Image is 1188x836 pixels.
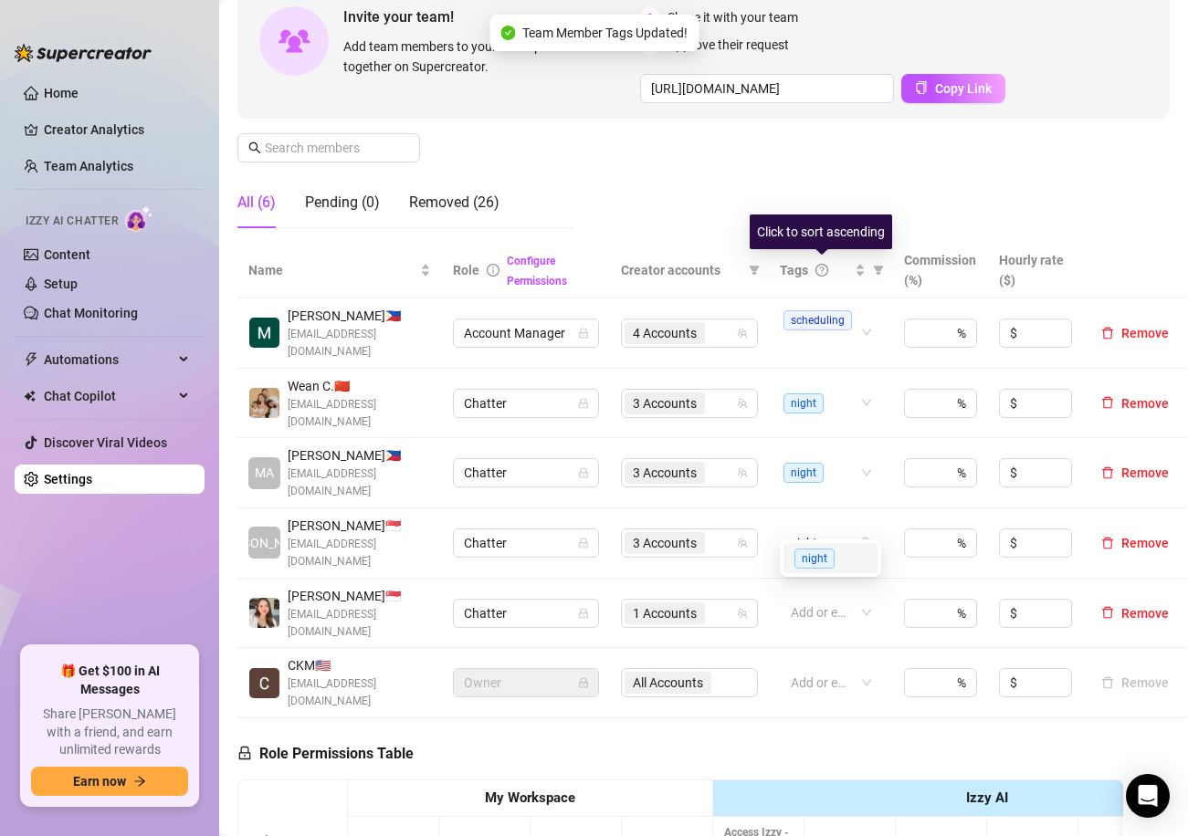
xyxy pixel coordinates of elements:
span: delete [1101,537,1114,549]
span: night [783,393,824,413]
span: Chatter [464,600,588,627]
a: Setup [44,277,78,291]
span: Chatter [464,390,588,417]
span: search [248,141,261,154]
img: Chat Copilot [24,390,36,402]
span: Copy Link [935,81,992,96]
span: Earn now [73,774,126,789]
span: Wean C. 🇨🇳 [288,376,431,396]
span: night [783,463,824,483]
span: [EMAIL_ADDRESS][DOMAIN_NAME] [288,606,431,641]
span: Share it with your team [668,7,798,27]
span: [EMAIL_ADDRESS][DOMAIN_NAME] [288,326,431,361]
button: Remove [1094,392,1176,414]
span: filter [873,265,884,276]
span: 3 Accounts [633,463,697,483]
span: Tags [780,260,808,280]
span: 4 Accounts [625,322,705,344]
th: Hourly rate ($) [988,243,1083,298]
span: delete [1101,396,1114,409]
strong: My Workspace [485,789,575,806]
a: Team Analytics [44,159,133,173]
div: All (6) [237,192,276,214]
input: Search members [265,138,394,158]
span: lock [578,398,589,409]
span: scheduling [783,310,852,330]
span: team [737,398,748,409]
span: Role [453,263,479,277]
span: Remove [1121,536,1169,550]
button: Remove [1094,672,1176,694]
span: 🎁 Get $100 in AI Messages [31,663,188,698]
span: Izzy AI Chatter [26,213,118,230]
h5: Role Permissions Table [237,743,414,765]
a: Discover Viral Videos [44,435,167,450]
span: Approve their request [668,35,789,55]
span: [PERSON_NAME] 🇸🇬 [288,586,431,606]
img: AI Chatter [125,205,153,232]
th: Name [237,243,442,298]
span: CKM 🇺🇸 [288,655,431,675]
span: delete [1101,327,1114,340]
div: night [783,543,878,573]
img: Kaye Castillano [249,598,279,628]
span: [PERSON_NAME] [216,533,313,553]
span: lock [578,328,589,339]
span: delete [1101,466,1114,479]
span: [PERSON_NAME] 🇵🇭 [288,306,431,326]
span: Automations [44,345,173,374]
span: Chatter [464,459,588,486]
a: Chat Monitoring [44,306,138,320]
button: Copy Link [901,74,1005,103]
span: 1 Accounts [625,602,705,624]
span: delete [1101,606,1114,619]
span: question-circle [815,264,828,277]
span: 3 Accounts [625,532,705,554]
span: [EMAIL_ADDRESS][DOMAIN_NAME] [288,536,431,570]
div: Open Intercom Messenger [1126,774,1170,818]
span: Creator accounts [621,260,741,280]
span: 3 Accounts [625,462,705,484]
span: night [794,549,835,569]
span: Remove [1121,606,1169,621]
button: Remove [1094,322,1176,344]
span: lock [237,746,252,760]
span: Remove [1121,465,1169,480]
span: team [737,538,748,549]
button: Remove [1094,532,1176,554]
span: lock [578,608,589,619]
a: Creator Analytics [44,115,190,144]
img: logo-BBDzfeDw.svg [15,44,152,62]
img: CKM [249,668,279,698]
span: [PERSON_NAME] 🇸🇬 [288,516,431,536]
span: 1 Accounts [633,603,697,623]
span: [EMAIL_ADDRESS][DOMAIN_NAME] [288,396,431,431]
span: Owner [464,669,588,696]
span: Account Manager [464,319,588,347]
span: Remove [1121,326,1169,340]
span: Add team members to your workspace and work together on Supercreator. [343,37,633,77]
span: 3 Accounts [633,393,697,413]
img: Meludel Ann Co [249,318,279,348]
span: Invite your team! [343,5,640,28]
a: Content [44,247,90,262]
span: [PERSON_NAME] 🇵🇭 [288,445,431,465]
div: Removed (26) [409,192,499,214]
span: info-circle [487,264,499,277]
img: Wean Castillo [249,388,279,418]
span: Remove [1121,396,1169,411]
strong: Izzy AI [966,789,1008,806]
span: 3 Accounts [633,533,697,553]
button: Remove [1094,602,1176,624]
span: Name [248,260,416,280]
span: 3 Accounts [625,392,705,414]
a: Settings [44,472,92,486]
span: Chatter [464,529,588,557]
span: thunderbolt [24,352,38,367]
span: Share [PERSON_NAME] with a friend, and earn unlimited rewards [31,705,188,759]
span: team [737,608,748,619]
th: Commission (%) [893,243,988,298]
span: [EMAIL_ADDRESS][DOMAIN_NAME] [288,675,431,710]
span: arrow-right [133,775,146,788]
span: team [737,467,748,478]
